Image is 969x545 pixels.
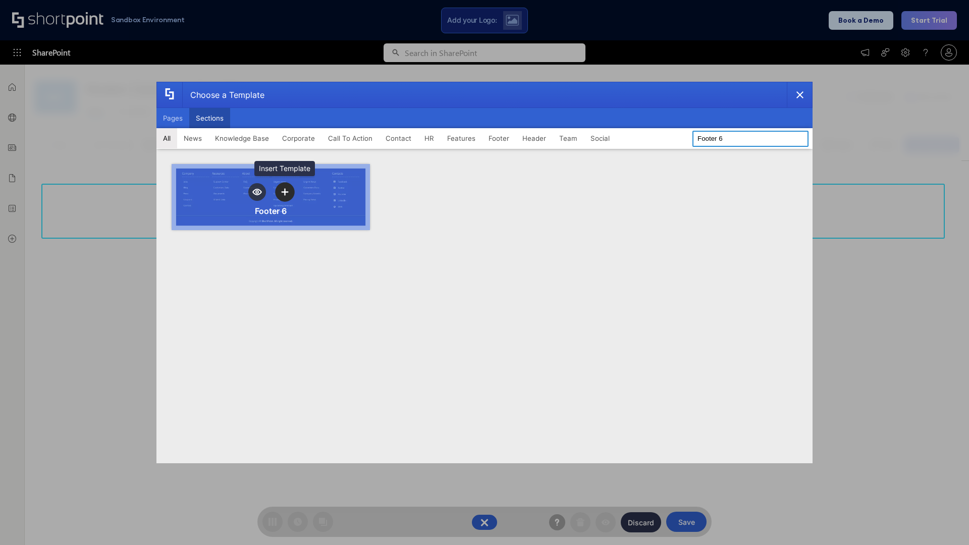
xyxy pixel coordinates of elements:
button: Sections [189,108,230,128]
button: Team [553,128,584,148]
button: News [177,128,208,148]
input: Search [692,131,809,147]
button: Call To Action [321,128,379,148]
div: template selector [156,82,813,463]
button: HR [418,128,441,148]
button: Social [584,128,616,148]
button: Footer [482,128,516,148]
button: All [156,128,177,148]
div: Footer 6 [255,206,287,216]
button: Features [441,128,482,148]
iframe: Chat Widget [919,497,969,545]
button: Header [516,128,553,148]
button: Contact [379,128,418,148]
div: Choose a Template [182,82,264,107]
button: Pages [156,108,189,128]
button: Knowledge Base [208,128,276,148]
button: Corporate [276,128,321,148]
